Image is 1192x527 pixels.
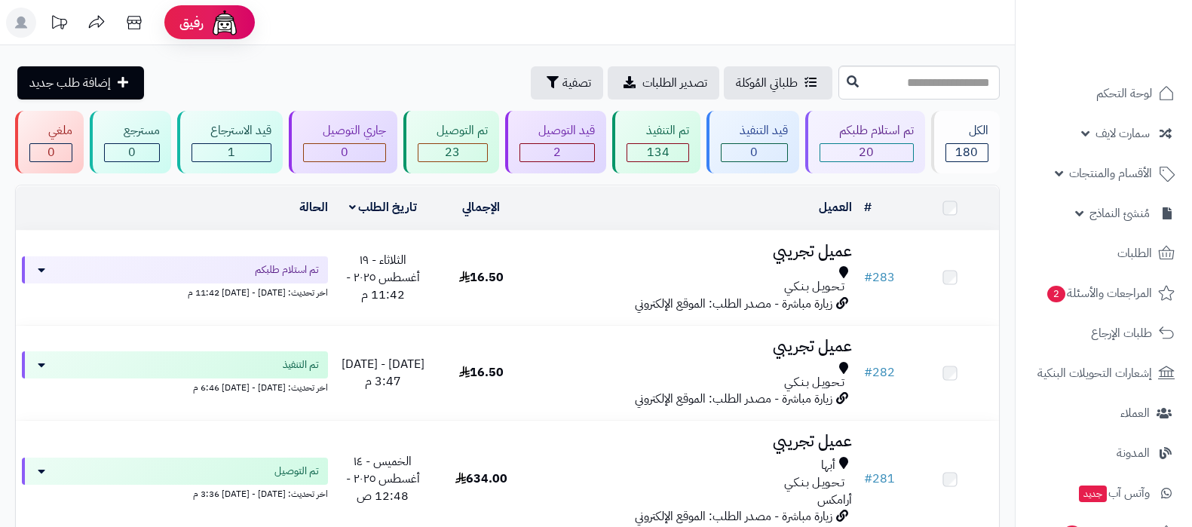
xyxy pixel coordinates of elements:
a: إشعارات التحويلات البنكية [1025,355,1183,391]
span: المراجعات والأسئلة [1046,283,1152,304]
a: ملغي 0 [12,111,87,173]
a: العملاء [1025,395,1183,431]
span: 0 [47,143,55,161]
a: قيد الاسترجاع 1 [174,111,286,173]
div: قيد التوصيل [519,122,595,139]
span: مُنشئ النماذج [1089,203,1150,224]
span: 16.50 [459,268,504,286]
span: [DATE] - [DATE] 3:47 م [342,355,424,391]
span: 2 [553,143,561,161]
span: طلبات الإرجاع [1091,323,1152,344]
a: الكل180 [928,111,1003,173]
span: تصدير الطلبات [642,74,707,92]
a: #283 [864,268,895,286]
h3: عميل تجريبي [536,433,851,450]
div: 2 [520,144,594,161]
span: 2 [1047,286,1065,302]
a: # [864,198,872,216]
div: جاري التوصيل [303,122,385,139]
div: 23 [418,144,487,161]
span: المدونة [1117,443,1150,464]
span: 0 [750,143,758,161]
span: 1 [228,143,235,161]
span: # [864,363,872,381]
div: اخر تحديث: [DATE] - [DATE] 3:36 م [22,485,328,501]
div: الكل [945,122,988,139]
span: زيارة مباشرة - مصدر الطلب: الموقع الإلكتروني [635,507,832,525]
div: مسترجع [104,122,159,139]
span: الثلاثاء - ١٩ أغسطس ٢٠٢٥ - 11:42 م [346,251,420,304]
button: تصفية [531,66,603,100]
span: أرامكس [817,491,852,509]
a: طلباتي المُوكلة [724,66,832,100]
span: 134 [647,143,670,161]
a: تاريخ الطلب [349,198,418,216]
span: إضافة طلب جديد [29,74,111,92]
a: تم استلام طلبكم 20 [802,111,927,173]
a: #282 [864,363,895,381]
a: تحديثات المنصة [40,8,78,41]
span: جديد [1079,486,1107,502]
span: 0 [128,143,136,161]
img: logo-2.png [1089,42,1178,74]
a: قيد التوصيل 2 [502,111,609,173]
span: زيارة مباشرة - مصدر الطلب: الموقع الإلكتروني [635,390,832,408]
span: 23 [445,143,460,161]
h3: عميل تجريبي [536,243,851,260]
span: طلباتي المُوكلة [736,74,798,92]
span: تم التنفيذ [283,357,319,372]
span: تم استلام طلبكم [255,262,319,277]
a: العميل [819,198,852,216]
div: 1 [192,144,271,161]
div: تم استلام طلبكم [820,122,913,139]
div: قيد التنفيذ [721,122,788,139]
span: الأقسام والمنتجات [1069,163,1152,184]
span: العملاء [1120,403,1150,424]
a: #281 [864,470,895,488]
a: الحالة [299,198,328,216]
span: الطلبات [1117,243,1152,264]
span: رفيق [179,14,204,32]
div: اخر تحديث: [DATE] - [DATE] 11:42 م [22,283,328,299]
div: ملغي [29,122,72,139]
a: جاري التوصيل 0 [286,111,400,173]
a: المراجعات والأسئلة2 [1025,275,1183,311]
h3: عميل تجريبي [536,338,851,355]
span: أبها [821,457,835,474]
a: تم التوصيل 23 [400,111,502,173]
a: قيد التنفيذ 0 [703,111,802,173]
div: 134 [627,144,688,161]
a: إضافة طلب جديد [17,66,144,100]
div: اخر تحديث: [DATE] - [DATE] 6:46 م [22,378,328,394]
span: تـحـويـل بـنـكـي [784,278,844,296]
a: لوحة التحكم [1025,75,1183,112]
a: الإجمالي [462,198,500,216]
div: 0 [30,144,72,161]
span: تصفية [562,74,591,92]
a: تم التنفيذ 134 [609,111,703,173]
span: إشعارات التحويلات البنكية [1037,363,1152,384]
a: مسترجع 0 [87,111,173,173]
span: لوحة التحكم [1096,83,1152,104]
a: المدونة [1025,435,1183,471]
div: تم التنفيذ [627,122,688,139]
span: الخميس - ١٤ أغسطس ٢٠٢٥ - 12:48 ص [346,452,420,505]
div: 0 [722,144,787,161]
div: قيد الاسترجاع [192,122,271,139]
span: تـحـويـل بـنـكـي [784,374,844,391]
span: زيارة مباشرة - مصدر الطلب: الموقع الإلكتروني [635,295,832,313]
span: تـحـويـل بـنـكـي [784,474,844,492]
div: 0 [105,144,158,161]
a: طلبات الإرجاع [1025,315,1183,351]
img: ai-face.png [210,8,240,38]
a: الطلبات [1025,235,1183,271]
span: 634.00 [455,470,507,488]
span: سمارت لايف [1095,123,1150,144]
div: 0 [304,144,385,161]
span: # [864,268,872,286]
a: وآتس آبجديد [1025,475,1183,511]
span: 16.50 [459,363,504,381]
span: 180 [955,143,978,161]
span: تم التوصيل [274,464,319,479]
a: تصدير الطلبات [608,66,719,100]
